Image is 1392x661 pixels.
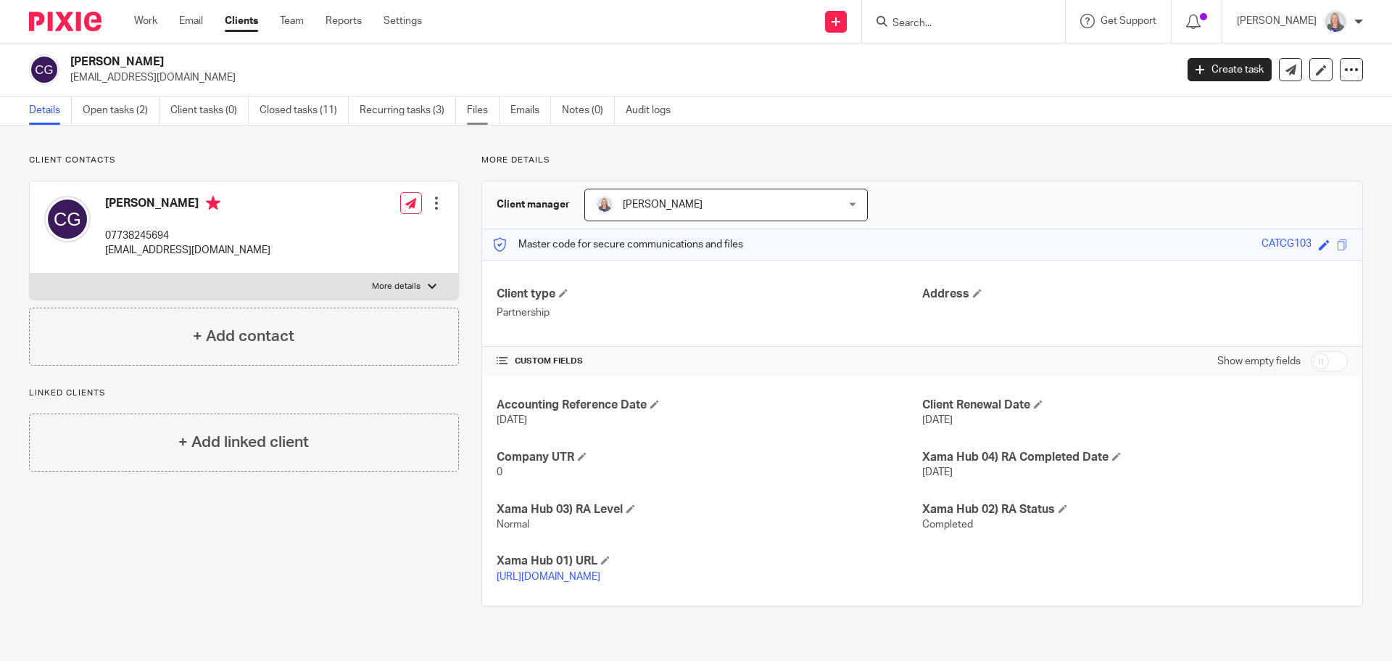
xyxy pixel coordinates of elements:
[497,287,922,302] h4: Client type
[497,305,922,320] p: Partnership
[29,12,101,31] img: Pixie
[562,97,615,125] a: Notes (0)
[481,155,1363,166] p: More details
[497,197,570,212] h3: Client manager
[623,200,703,210] span: [PERSON_NAME]
[497,467,502,477] span: 0
[134,14,157,28] a: Work
[510,97,551,125] a: Emails
[497,450,922,465] h4: Company UTR
[922,502,1348,517] h4: Xama Hub 02) RA Status
[596,196,613,213] img: Debbie%20Noon%20Professional%20Photo.jpg
[497,502,922,517] h4: Xama Hub 03) RA Level
[384,14,422,28] a: Settings
[1261,237,1312,253] div: CATCG103
[1101,16,1156,26] span: Get Support
[467,97,500,125] a: Files
[372,281,420,292] p: More details
[260,97,349,125] a: Closed tasks (11)
[29,97,72,125] a: Details
[497,520,529,530] span: Normal
[922,520,973,530] span: Completed
[326,14,362,28] a: Reports
[105,229,270,243] p: 07738245694
[1217,354,1301,369] label: Show empty fields
[922,287,1348,302] h4: Address
[193,325,294,348] h4: + Add contact
[1188,58,1272,81] a: Create task
[179,14,203,28] a: Email
[497,415,527,425] span: [DATE]
[626,97,681,125] a: Audit logs
[44,196,91,242] img: svg%3E
[29,155,459,166] p: Client contacts
[206,196,220,210] i: Primary
[922,450,1348,465] h4: Xama Hub 04) RA Completed Date
[70,54,947,70] h2: [PERSON_NAME]
[360,97,456,125] a: Recurring tasks (3)
[1237,14,1317,28] p: [PERSON_NAME]
[922,415,953,425] span: [DATE]
[922,467,953,477] span: [DATE]
[922,398,1348,413] h4: Client Renewal Date
[497,398,922,413] h4: Accounting Reference Date
[170,97,249,125] a: Client tasks (0)
[105,196,270,214] h4: [PERSON_NAME]
[83,97,159,125] a: Open tasks (2)
[891,17,1022,30] input: Search
[178,431,309,453] h4: + Add linked client
[1324,10,1347,33] img: Debbie%20Noon%20Professional%20Photo.jpg
[225,14,258,28] a: Clients
[497,356,922,367] h4: CUSTOM FIELDS
[280,14,304,28] a: Team
[497,572,600,582] a: [URL][DOMAIN_NAME]
[105,243,270,258] p: [EMAIL_ADDRESS][DOMAIN_NAME]
[497,554,922,569] h4: Xama Hub 01) URL
[493,237,743,252] p: Master code for secure communications and files
[29,387,459,399] p: Linked clients
[29,54,59,85] img: svg%3E
[70,70,1166,85] p: [EMAIL_ADDRESS][DOMAIN_NAME]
